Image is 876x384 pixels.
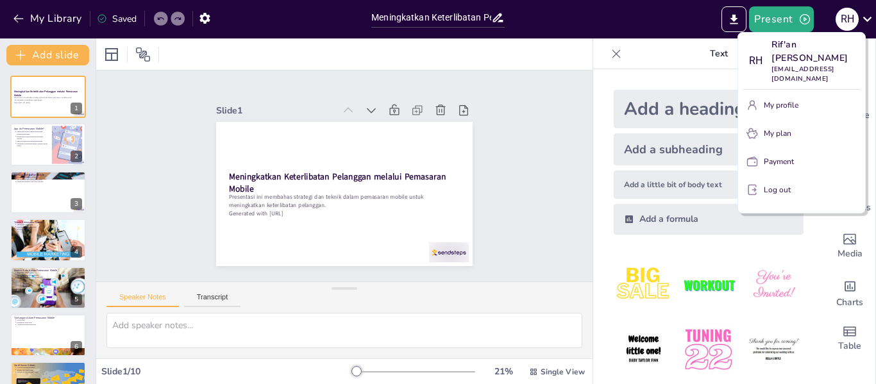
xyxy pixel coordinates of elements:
[743,151,860,172] button: Payment
[764,128,791,139] p: My plan
[743,95,860,115] button: My profile
[743,179,860,200] button: Log out
[771,38,860,65] p: Rif'an [PERSON_NAME]
[771,65,860,84] p: [EMAIL_ADDRESS][DOMAIN_NAME]
[764,184,791,196] p: Log out
[764,99,798,111] p: My profile
[764,156,794,167] p: Payment
[743,49,766,72] div: R H
[743,123,860,144] button: My plan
